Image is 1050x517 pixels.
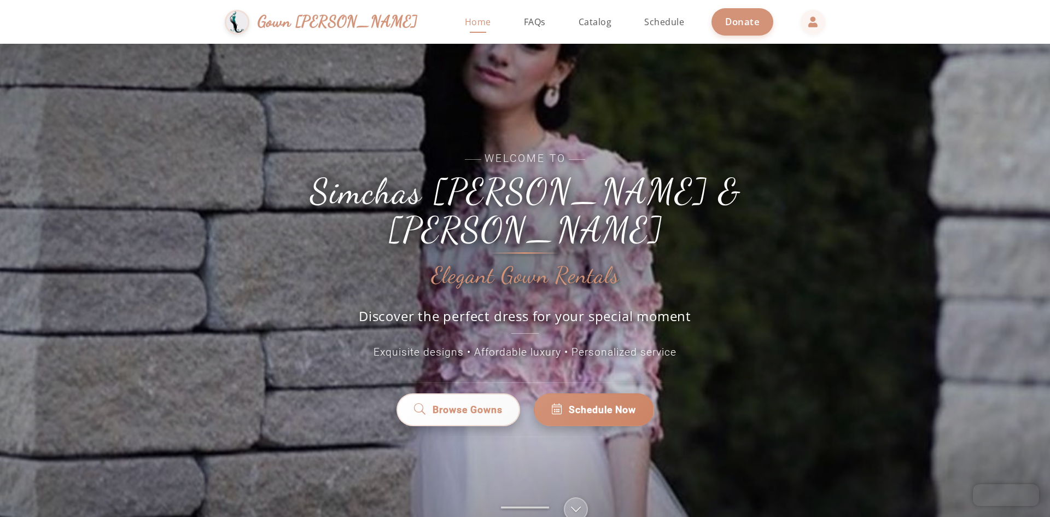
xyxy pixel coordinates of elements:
span: Schedule Now [569,403,636,417]
span: Browse Gowns [433,403,503,417]
p: Discover the perfect dress for your special moment [347,307,703,334]
span: Welcome to [279,151,771,167]
iframe: Chatra live chat [973,484,1039,506]
a: Gown [PERSON_NAME] [225,7,429,37]
span: FAQs [524,16,546,28]
span: Catalog [579,16,612,28]
p: Exquisite designs • Affordable luxury • Personalized service [279,345,771,361]
img: Gown Gmach Logo [225,10,249,34]
h1: Simchas [PERSON_NAME] & [PERSON_NAME] [279,172,771,249]
span: Home [465,16,491,28]
h2: Elegant Gown Rentals [431,263,619,288]
span: Donate [725,15,760,28]
a: Donate [711,8,773,35]
span: Gown [PERSON_NAME] [258,10,418,33]
span: Schedule [644,16,684,28]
